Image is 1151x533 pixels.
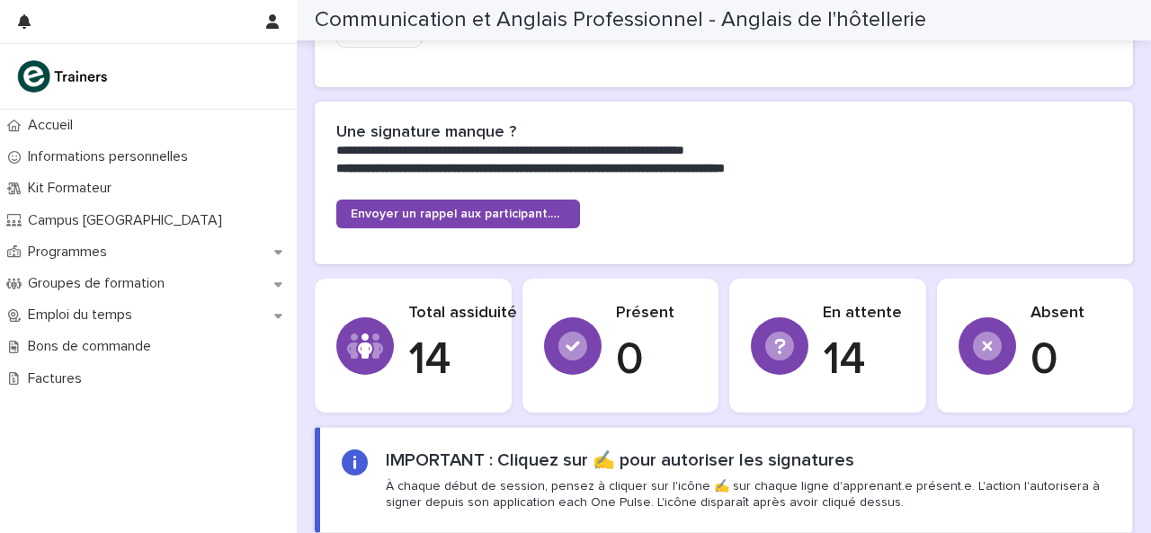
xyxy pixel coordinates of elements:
p: 14 [823,333,905,387]
h2: IMPORTANT : Cliquez sur ✍️ pour autoriser les signatures [386,449,854,471]
p: Informations personnelles [21,148,202,165]
p: Factures [21,370,96,387]
p: Accueil [21,117,87,134]
a: Envoyer un rappel aux participant.e.s [336,200,580,228]
p: Présent [616,304,698,324]
p: Campus [GEOGRAPHIC_DATA] [21,212,236,229]
p: Groupes de formation [21,275,179,292]
p: Kit Formateur [21,180,126,197]
img: K0CqGN7SDeD6s4JG8KQk [14,58,113,94]
p: En attente [823,304,905,324]
p: 0 [1031,333,1112,387]
p: Bons de commande [21,338,165,355]
p: Absent [1031,304,1112,324]
p: 0 [616,333,698,387]
h2: Une signature manque ? [336,123,516,143]
p: Total assiduité [408,304,517,324]
p: Emploi du temps [21,306,147,324]
p: 14 [408,333,517,387]
p: Programmes [21,244,121,261]
h2: Communication et Anglais Professionnel - Anglais de l'hôtellerie [315,7,926,33]
span: Envoyer un rappel aux participant.e.s [351,208,566,220]
p: À chaque début de session, pensez à cliquer sur l'icône ✍️ sur chaque ligne d'apprenant.e présent... [386,478,1111,511]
